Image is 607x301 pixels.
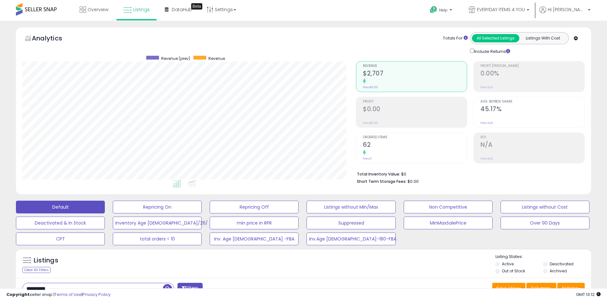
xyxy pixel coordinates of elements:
[363,121,378,125] small: Prev: $0.00
[501,217,589,229] button: Over 90 Days
[425,1,459,21] a: Help
[172,6,192,13] span: DataHub
[477,6,525,13] span: EVERYDAY ITEMS 4 YOU
[526,283,556,294] button: Columns
[439,7,448,13] span: Help
[481,136,584,139] span: ROI
[16,233,105,245] button: CPT
[307,201,395,213] button: Listings without Min/Max
[519,34,567,42] button: Listings With Cost
[576,291,601,297] span: 2025-08-11 13:12 GMT
[531,285,551,291] span: Columns
[113,233,202,245] button: total orders < 10
[357,170,580,177] li: $0
[161,56,190,61] span: Revenue (prev)
[443,35,468,41] div: Totals For
[210,217,299,229] button: min price in RPR
[481,121,493,125] small: Prev: N/A
[177,283,202,294] button: Filters
[363,141,467,150] h2: 62
[32,34,75,44] h5: Analytics
[191,3,202,10] div: Tooltip anchor
[363,70,467,78] h2: $2,707
[363,100,467,104] span: Profit
[481,70,584,78] h2: 0.00%
[430,6,437,14] i: Get Help
[208,56,225,61] span: Revenue
[408,178,419,184] span: $0.00
[550,261,574,267] label: Deactivated
[481,64,584,68] span: Profit [PERSON_NAME]
[16,201,105,213] button: Default
[6,292,111,298] div: seller snap | |
[363,105,467,114] h2: $0.00
[557,283,585,294] button: Actions
[404,201,493,213] button: Non Competitive
[481,141,584,150] h2: N/A
[113,201,202,213] button: Repricing On
[501,201,589,213] button: Listings without Cost
[83,291,111,297] a: Privacy Policy
[307,217,395,229] button: Suppressed
[34,256,58,265] h5: Listings
[307,233,395,245] button: Inv.Age [DEMOGRAPHIC_DATA]-180-FBA
[54,291,82,297] a: Terms of Use
[363,85,378,89] small: Prev: $0.00
[465,47,518,55] div: Include Returns
[539,6,590,21] a: Hi [PERSON_NAME]
[481,100,584,104] span: Avg. Buybox Share
[481,157,493,161] small: Prev: N/A
[502,261,514,267] label: Active
[16,217,105,229] button: Deactivated & In Stock
[495,254,591,260] p: Listing States:
[363,157,372,161] small: Prev: 0
[492,283,525,294] button: Save View
[481,105,584,114] h2: 45.17%
[88,6,108,13] span: Overview
[481,85,493,89] small: Prev: N/A
[357,179,407,184] b: Short Term Storage Fees:
[357,171,400,177] b: Total Inventory Value:
[472,34,519,42] button: All Selected Listings
[22,267,51,273] div: Clear All Filters
[404,217,493,229] button: MinMaxSalePrice
[548,6,586,13] span: Hi [PERSON_NAME]
[363,136,467,139] span: Ordered Items
[210,233,299,245] button: Inv. Age [DEMOGRAPHIC_DATA] -FBA
[502,268,525,274] label: Out of Stock
[133,6,150,13] span: Listings
[550,268,567,274] label: Archived
[210,201,299,213] button: Repricing Off
[113,217,202,229] button: Inventory Age [DEMOGRAPHIC_DATA]/26/
[6,291,30,297] strong: Copyright
[363,64,467,68] span: Revenue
